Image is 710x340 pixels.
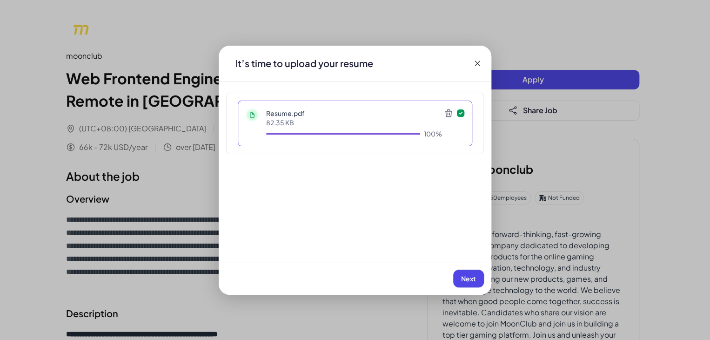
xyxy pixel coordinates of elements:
[266,118,442,127] p: 82.35 KB
[424,129,442,138] div: 100%
[266,109,442,118] p: Resume.pdf
[453,270,484,287] button: Next
[461,274,476,283] span: Next
[228,57,381,70] div: It’s time to upload your resume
